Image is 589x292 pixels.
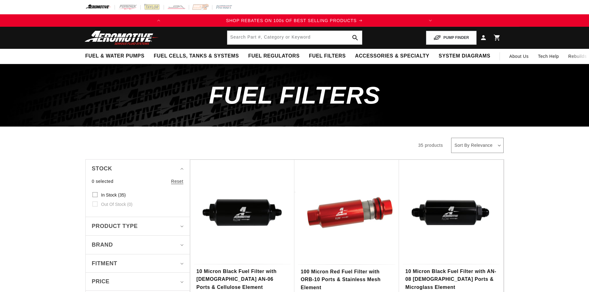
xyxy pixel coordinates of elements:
[509,54,528,59] span: About Us
[92,236,183,254] summary: Brand (0 selected)
[439,53,490,59] span: System Diagrams
[70,14,519,27] slideshow-component: Translation missing: en.sections.announcements.announcement_bar
[92,178,114,185] span: 0 selected
[101,202,133,207] span: Out of stock (0)
[85,53,145,59] span: Fuel & Water Pumps
[171,178,183,185] a: Reset
[92,254,183,273] summary: Fitment (0 selected)
[92,240,113,249] span: Brand
[165,17,424,24] div: Announcement
[301,268,393,292] a: 100 Micron Red Fuel Filter with ORB-10 Ports & Stainless Mesh Element
[209,81,380,109] span: Fuel Filters
[165,17,424,24] div: 1 of 2
[81,49,149,63] summary: Fuel & Water Pumps
[149,49,243,63] summary: Fuel Cells, Tanks & Systems
[92,217,183,235] summary: Product type (0 selected)
[154,53,239,59] span: Fuel Cells, Tanks & Systems
[83,30,161,45] img: Aeromotive
[92,160,183,178] summary: Stock (0 selected)
[533,49,564,64] summary: Tech Help
[434,49,495,63] summary: System Diagrams
[92,259,117,268] span: Fitment
[418,143,443,148] span: 35 products
[92,277,110,286] span: Price
[152,14,165,27] button: Translation missing: en.sections.announcements.previous_announcement
[92,273,183,290] summary: Price
[304,49,351,63] summary: Fuel Filters
[538,53,559,60] span: Tech Help
[351,49,434,63] summary: Accessories & Specialty
[227,31,362,44] input: Search by Part Number, Category or Keyword
[197,267,288,291] a: 10 Micron Black Fuel Filter with [DEMOGRAPHIC_DATA] AN-06 Ports & Cellulose Element
[405,267,497,291] a: 10 Micron Black Fuel Filter with AN-08 [DEMOGRAPHIC_DATA] Ports & Microglass Element
[309,53,346,59] span: Fuel Filters
[92,164,112,173] span: Stock
[568,53,587,60] span: Rebuilds
[243,49,304,63] summary: Fuel Regulators
[424,14,437,27] button: Translation missing: en.sections.announcements.next_announcement
[226,18,357,23] span: SHOP REBATES ON 100s OF BEST SELLING PRODUCTS
[426,31,476,45] button: PUMP FINDER
[248,53,299,59] span: Fuel Regulators
[101,192,126,198] span: In stock (35)
[348,31,362,44] button: search button
[355,53,429,59] span: Accessories & Specialty
[92,222,138,231] span: Product type
[165,17,424,24] a: SHOP REBATES ON 100s OF BEST SELLING PRODUCTS
[505,49,533,64] a: About Us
